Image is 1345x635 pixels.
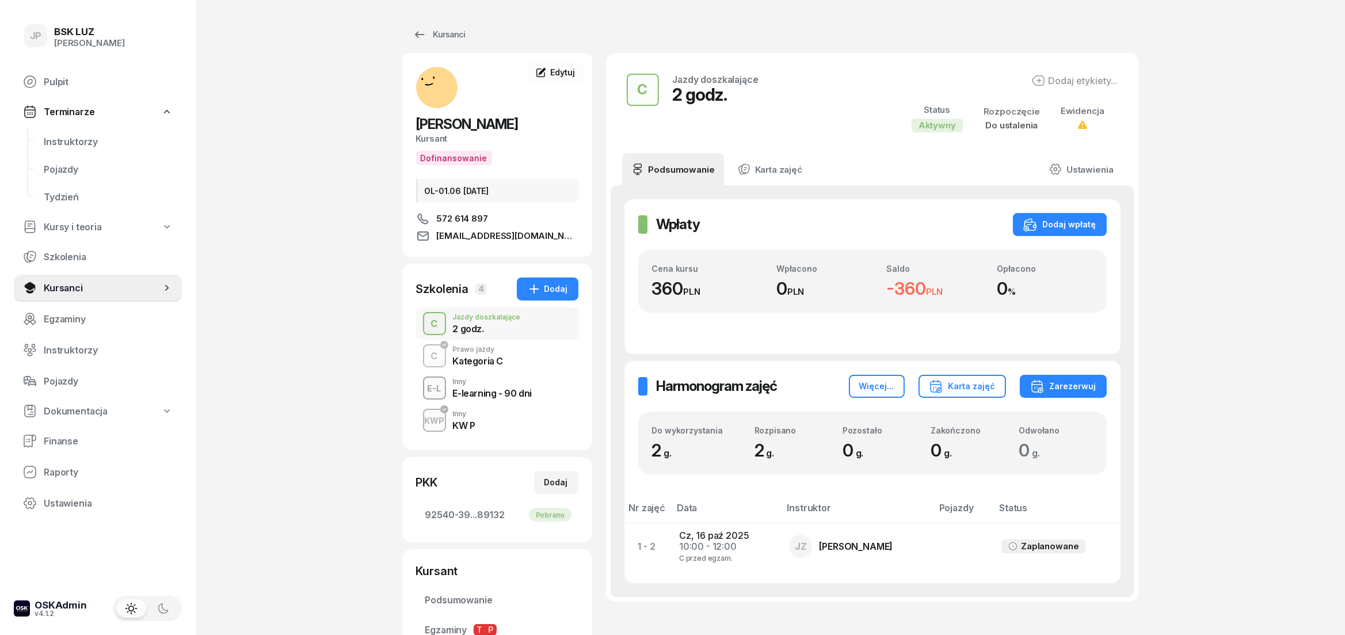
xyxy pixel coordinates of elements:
img: logo-xs-dark@2x.png [14,600,30,617]
span: 572 614 897 [437,212,488,226]
span: JP [30,31,42,41]
span: [EMAIL_ADDRESS][DOMAIN_NAME] [437,229,578,243]
span: Kursy i teoria [44,222,102,233]
th: Data [670,502,780,523]
div: PKK [416,474,438,490]
span: Egzaminy [44,314,173,325]
div: [PERSON_NAME] [54,38,125,48]
div: 2 godz. [673,84,759,105]
a: Egzaminy [14,305,182,333]
div: Dodaj [527,282,568,296]
button: KWP [423,409,446,432]
div: Kursant [416,563,578,579]
span: Szkolenia [44,252,173,263]
span: 0 [1019,440,1046,461]
button: Zarezerwuj [1020,375,1107,398]
a: Ustawienia [14,489,182,517]
button: Dodaj wpłatę [1013,213,1107,236]
th: Nr zajęć [624,502,670,523]
a: 572 614 897 [416,212,578,226]
span: Tydzień [44,192,173,203]
small: g. [944,447,952,459]
a: Edytuj [527,62,582,83]
button: C [423,344,446,367]
div: Inny [453,378,532,385]
div: Karta zajęć [929,379,996,393]
div: Do wykorzystania [652,425,740,435]
div: Opłacono [997,264,1093,273]
div: KW P [453,421,475,430]
div: E-L [423,381,446,396]
button: Dodaj etykiety... [1031,74,1118,88]
a: Kursanci [402,23,476,46]
div: Jazdy doszkalające [673,75,759,84]
th: Pojazdy [932,502,993,523]
a: [EMAIL_ADDRESS][DOMAIN_NAME] [416,229,578,243]
button: E-LInnyE-learning - 90 dni [416,372,578,404]
span: 2 [652,440,678,461]
div: Aktywny [912,119,963,132]
div: Inny [453,410,475,417]
span: Terminarze [44,107,94,117]
span: Pojazdy [44,376,173,387]
button: KWPInnyKW P [416,404,578,436]
a: Ustawienia [1040,153,1122,185]
span: Edytuj [550,67,574,77]
div: 0 [997,278,1093,299]
div: Status [912,105,963,115]
a: Instruktorzy [35,128,182,155]
div: Pobrano [529,508,571,522]
span: Instruktorzy [44,136,173,147]
a: Podsumowanie [416,586,578,614]
div: Dodaj wpłatę [1023,218,1096,231]
div: Zaplanowane [1021,541,1079,552]
div: -360 [887,278,983,299]
a: Pojazdy [14,367,182,395]
div: C przed egzam. [679,552,771,562]
h2: Harmonogram zajęć [657,377,778,396]
span: Finanse [44,436,173,447]
div: Dodaj [544,476,568,489]
div: Cena kursu [652,264,763,273]
a: Finanse [14,427,182,455]
div: [PERSON_NAME] [819,542,893,551]
div: 360 [652,278,763,299]
div: Rozpisano [755,425,828,435]
div: 2 godz. [453,324,521,333]
small: PLN [787,286,805,297]
a: 92540-39...89132Pobrano [416,501,578,528]
span: Kursanci [44,283,161,294]
a: Kursy i teoria [14,214,182,239]
span: JZ [795,542,807,552]
span: Podsumowanie [425,595,569,606]
div: Jazdy doszkalające [453,314,521,321]
th: Instruktor [780,502,932,523]
button: C [627,74,659,106]
div: Pozostało [843,425,916,435]
div: Saldo [887,264,983,273]
button: CJazdy doszkalające2 godz. [416,307,578,340]
small: g. [1032,447,1040,459]
a: Raporty [14,458,182,486]
div: v4.1.2 [35,610,87,617]
button: C [423,312,446,335]
span: Pulpit [44,77,173,88]
span: [PERSON_NAME] [416,116,519,132]
a: Terminarze [14,99,182,124]
small: PLN [683,286,700,297]
div: Kursanci [413,28,466,41]
th: Status [992,502,1120,523]
div: BSK LUZ [54,27,125,37]
button: Karta zajęć [919,375,1006,398]
span: Pojazdy [44,164,173,175]
span: Raporty [44,467,173,478]
td: 1 - 2 [624,523,670,569]
div: Zakończono [931,425,1004,435]
div: C [633,78,653,101]
div: Odwołano [1019,425,1092,435]
a: Pulpit [14,68,182,96]
small: % [1008,286,1016,297]
div: Więcej... [859,379,894,393]
h2: Wpłaty [657,215,700,234]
